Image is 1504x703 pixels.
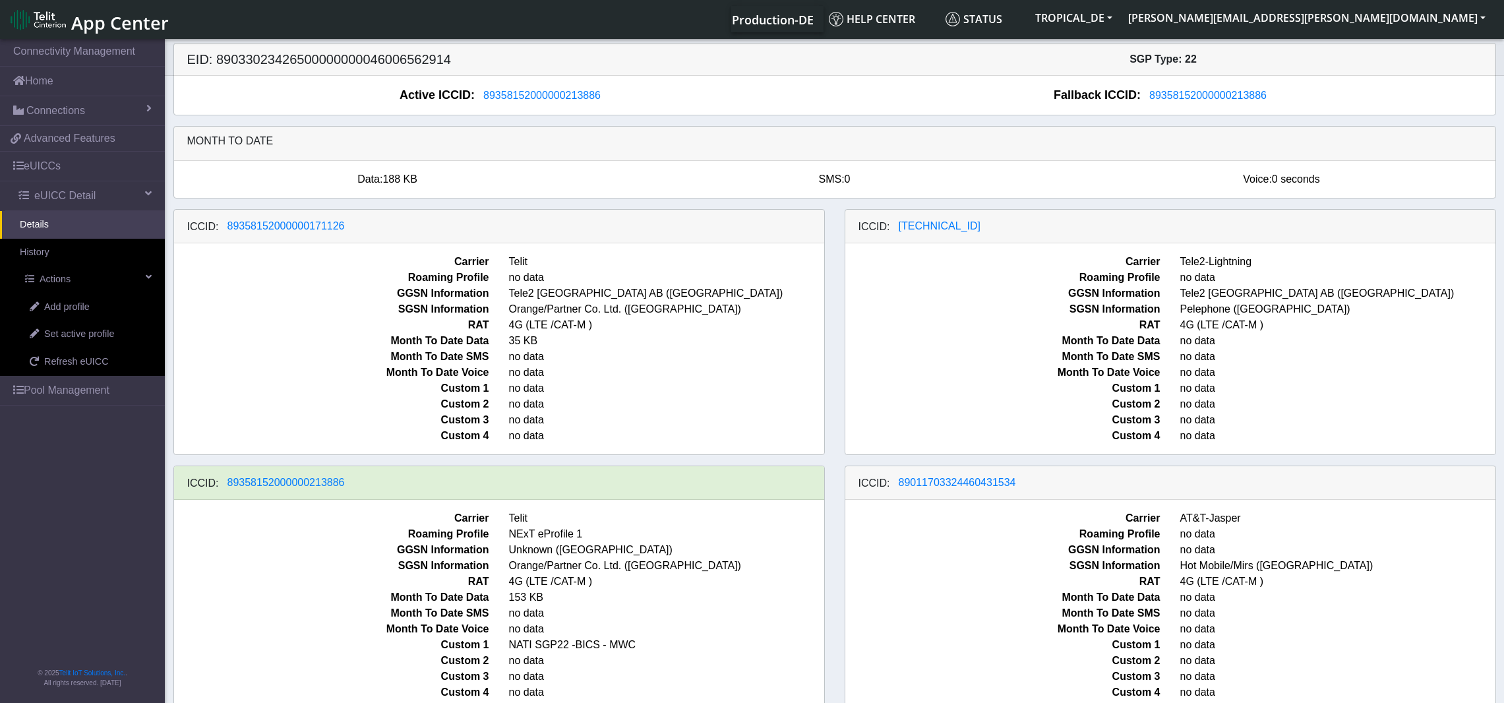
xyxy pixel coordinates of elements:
span: Custom 3 [164,669,499,685]
img: logo-telit-cinterion-gw-new.png [11,9,66,30]
span: Custom 2 [835,653,1170,669]
span: Data: [357,173,382,185]
span: no data [499,653,834,669]
span: SGP Type: 22 [1129,53,1197,65]
img: knowledge.svg [829,12,843,26]
span: Fallback ICCID: [1054,86,1141,104]
span: 4G (LTE /CAT-M ) [499,317,834,333]
span: Voice: [1243,173,1272,185]
span: Roaming Profile [835,270,1170,286]
span: Carrier [835,510,1170,526]
span: eUICC Detail [34,188,96,204]
h6: ICCID: [187,220,219,233]
span: Custom 2 [835,396,1170,412]
span: Month To Date Voice [164,365,499,381]
a: Add profile [10,293,165,321]
button: 89358152000000213886 [1141,87,1275,104]
span: GGSN Information [164,542,499,558]
span: no data [499,685,834,700]
span: Custom 4 [164,685,499,700]
span: Add profile [44,300,90,315]
span: 89358152000000213886 [1149,90,1267,101]
span: 4G (LTE /CAT-M ) [499,574,834,590]
span: [TECHNICAL_ID] [899,220,980,231]
a: Set active profile [10,321,165,348]
span: Orange/Partner Co. Ltd. ([GEOGRAPHIC_DATA]) [499,301,834,317]
span: Month To Date SMS [164,605,499,621]
a: Refresh eUICC [10,348,165,376]
a: Your current platform instance [731,6,813,32]
span: 0 [845,173,851,185]
span: Month To Date Voice [835,621,1170,637]
span: Custom 2 [164,396,499,412]
span: no data [499,428,834,444]
span: Custom 1 [835,637,1170,653]
a: App Center [11,5,167,34]
span: Roaming Profile [164,526,499,542]
span: no data [499,621,834,637]
button: 89358152000000213886 [219,474,353,491]
span: Month To Date Voice [164,621,499,637]
span: no data [499,365,834,381]
span: Connections [26,103,85,119]
a: Telit IoT Solutions, Inc. [59,669,125,677]
a: eUICC Detail [5,181,165,210]
span: Month To Date SMS [835,605,1170,621]
h6: ICCID: [187,477,219,489]
span: Custom 3 [164,412,499,428]
span: 89358152000000213886 [227,477,345,488]
span: Unknown ([GEOGRAPHIC_DATA]) [499,542,834,558]
img: status.svg [946,12,960,26]
a: Actions [5,266,165,293]
span: 35 KB [499,333,834,349]
span: Carrier [164,510,499,526]
span: no data [499,270,834,286]
span: no data [499,412,834,428]
span: Custom 4 [835,428,1170,444]
button: 89358152000000171126 [219,218,353,235]
span: Status [946,12,1002,26]
span: NATI SGP22 -BICS - MWC [499,637,834,653]
span: RAT [164,317,499,333]
span: Custom 1 [164,637,499,653]
span: RAT [835,317,1170,333]
span: Custom 2 [164,653,499,669]
span: 153 KB [499,590,834,605]
span: Month To Date SMS [835,349,1170,365]
span: Production-DE [732,12,814,28]
span: SGSN Information [164,301,499,317]
span: 0 seconds [1272,173,1320,185]
span: Refresh eUICC [44,355,109,369]
h6: Month to date [187,135,1482,147]
span: Month To Date Data [835,590,1170,605]
button: TROPICAL_DE [1027,6,1120,30]
span: Advanced Features [24,131,115,146]
span: 89358152000000171126 [227,220,345,231]
span: Roaming Profile [164,270,499,286]
span: Month To Date Data [164,590,499,605]
span: Carrier [835,254,1170,270]
a: Help center [824,6,940,32]
span: SGSN Information [835,558,1170,574]
span: Tele2 [GEOGRAPHIC_DATA] AB ([GEOGRAPHIC_DATA]) [499,286,834,301]
span: SMS: [818,173,844,185]
span: GGSN Information [835,542,1170,558]
span: Month To Date Data [835,333,1170,349]
span: no data [499,349,834,365]
span: no data [499,605,834,621]
span: Telit [499,254,834,270]
span: Carrier [164,254,499,270]
span: 188 KB [382,173,417,185]
h6: ICCID: [858,220,890,233]
span: Month To Date Voice [835,365,1170,381]
span: Month To Date SMS [164,349,499,365]
span: Custom 4 [164,428,499,444]
span: Roaming Profile [835,526,1170,542]
span: 89358152000000213886 [483,90,601,101]
span: Actions [40,272,71,287]
span: Month To Date Data [164,333,499,349]
span: GGSN Information [835,286,1170,301]
button: [PERSON_NAME][EMAIL_ADDRESS][PERSON_NAME][DOMAIN_NAME] [1120,6,1493,30]
span: GGSN Information [164,286,499,301]
span: Telit [499,510,834,526]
